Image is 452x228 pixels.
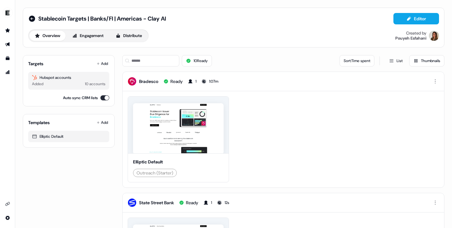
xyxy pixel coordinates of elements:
[395,36,426,41] div: Pouyeh Esfahani
[340,55,374,66] button: Sort:Time spent
[409,55,444,66] button: Thumbnails
[393,13,439,24] button: Editor
[63,95,98,101] label: Auto sync CRM lists
[32,74,105,81] div: Hubspot accounts
[137,170,173,176] div: Outreach (Starter)
[32,133,105,140] div: Elliptic Default
[195,78,196,85] div: 1
[32,81,43,87] div: Added
[393,16,439,23] a: Editor
[170,78,183,85] div: Ready
[3,213,13,223] a: Go to integrations
[186,199,198,206] div: Ready
[3,39,13,49] a: Go to outbound experience
[211,199,212,206] div: 1
[406,31,426,36] div: Created by
[182,55,212,66] button: 10Ready
[3,53,13,63] a: Go to templates
[139,78,158,85] div: Bradesco
[133,103,224,154] img: asset preview
[38,15,166,22] span: Stablecoin Targets | Banks/FI | Americas - Clay AI
[139,199,174,206] div: State Street Bank
[85,81,105,87] div: 10 accounts
[3,199,13,209] a: Go to integrations
[29,31,66,41] button: Overview
[3,67,13,77] a: Go to attribution
[110,31,147,41] button: Distribute
[28,60,43,67] div: Targets
[133,159,224,165] div: Elliptic Default
[209,78,218,85] div: 1:07m
[67,31,109,41] button: Engagement
[385,55,407,66] button: List
[95,118,109,127] button: Add
[95,59,109,68] button: Add
[3,25,13,35] a: Go to prospects
[28,119,50,126] div: Templates
[429,31,439,41] img: Pouyeh
[225,199,229,206] div: 12s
